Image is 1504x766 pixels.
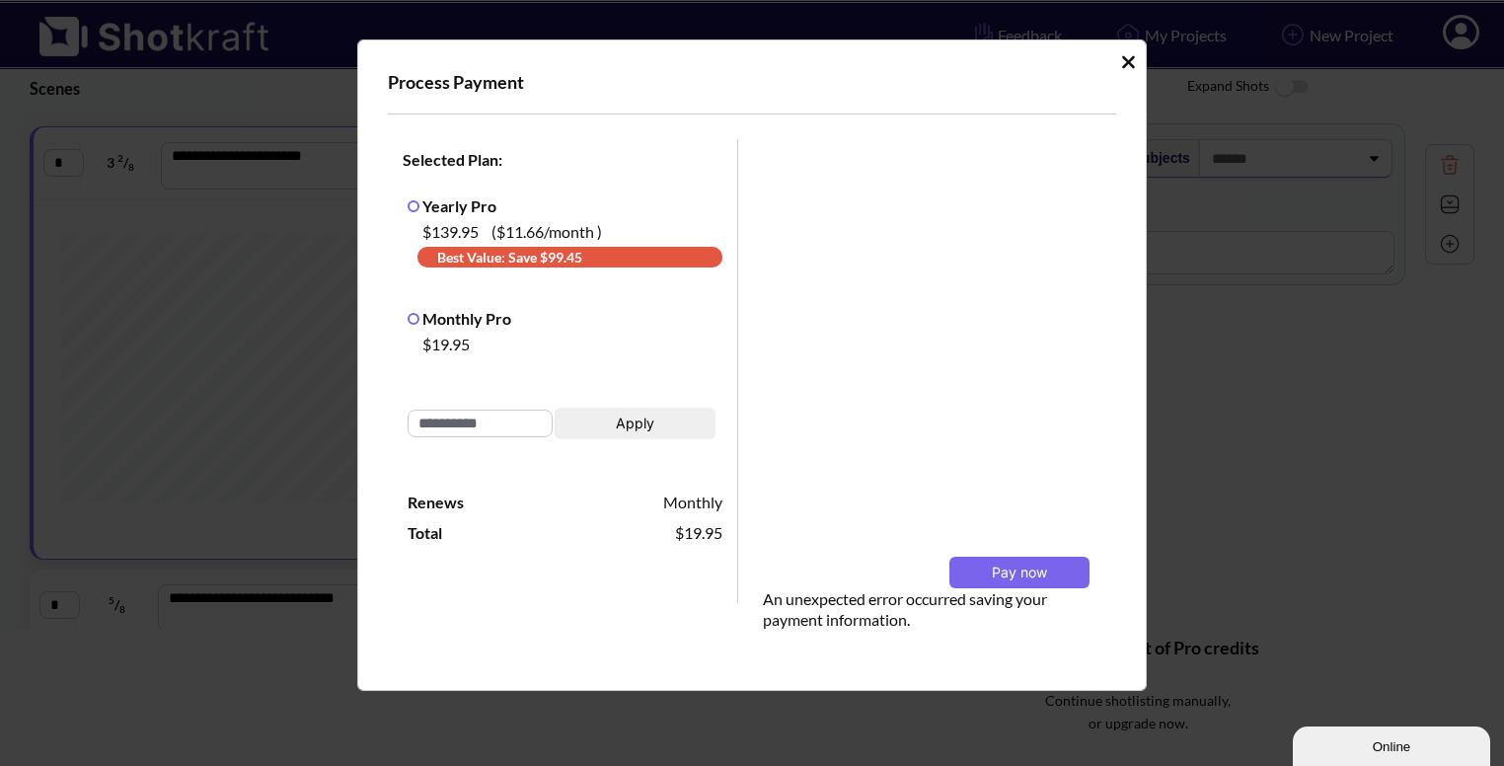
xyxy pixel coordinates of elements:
[555,408,714,439] button: Apply
[408,492,564,512] span: Renews
[408,309,511,328] label: Monthly Pro
[1293,723,1494,766] iframe: chat widget
[479,222,602,241] span: ( $11.66 /month )
[763,588,1097,630] div: An unexpected error occurred saving your payment information.
[417,247,722,268] span: Best Value: Save $ 99.45
[417,216,722,247] div: $139.95
[949,557,1090,588] button: Pay now
[408,522,564,543] span: Total
[403,149,727,191] div: Selected Plan:
[564,522,721,543] span: $19.95
[388,70,873,94] span: Process Payment
[992,564,1047,580] span: Pay now
[759,160,1101,521] iframe: Secure payment input frame
[564,492,721,512] span: Monthly
[357,39,1147,691] div: Idle Modal
[759,358,1102,362] iframe: Bank search results
[417,329,722,359] div: $19.95
[408,196,496,215] label: Yearly Pro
